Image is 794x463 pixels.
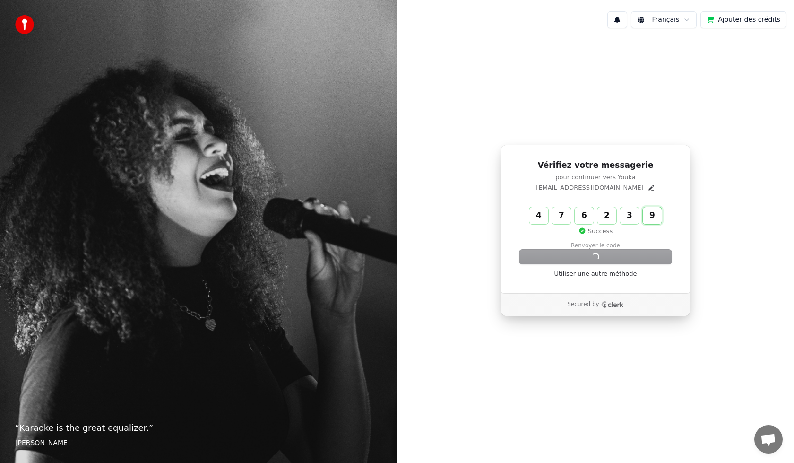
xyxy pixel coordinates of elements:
[519,173,672,182] p: pour continuer vers Youka
[647,184,655,192] button: Edit
[15,15,34,34] img: youka
[15,438,382,448] footer: [PERSON_NAME]
[700,11,786,28] button: Ajouter des crédits
[754,425,783,454] div: Ouvrir le chat
[529,207,681,224] input: Enter verification code
[15,421,382,435] p: “ Karaoke is the great equalizer. ”
[554,270,637,278] a: Utiliser une autre méthode
[519,160,672,171] h1: Vérifiez votre messagerie
[601,301,624,308] a: Clerk logo
[536,183,643,192] p: [EMAIL_ADDRESS][DOMAIN_NAME]
[578,227,613,236] p: Success
[567,301,599,308] p: Secured by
